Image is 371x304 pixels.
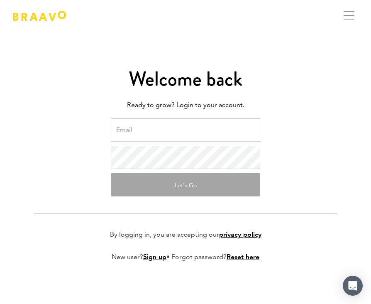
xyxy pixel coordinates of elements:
span: Welcome back [129,65,242,93]
p: Ready to grow? Login to your account. [34,99,337,112]
button: Let's Go [111,173,260,196]
p: By logging in, you are accepting our [110,230,261,240]
a: Reset here [227,254,259,261]
a: privacy policy [219,232,261,238]
div: Open Intercom Messenger [343,276,363,296]
p: New user? • Forgot password? [112,253,259,262]
input: Email [111,118,260,142]
a: Sign up [143,254,166,261]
